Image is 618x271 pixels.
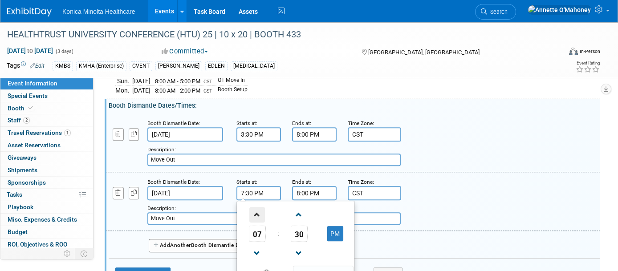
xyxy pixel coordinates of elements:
[0,164,93,176] a: Shipments
[149,239,252,252] button: AddAnotherBooth Dismantle Date
[53,61,73,71] div: KMBS
[8,154,37,161] span: Giveaways
[348,186,401,200] input: Time Zone
[249,242,266,264] a: Decrement Hour
[76,61,126,71] div: KMHA (Enterprise)
[8,179,46,186] span: Sponsorships
[203,79,212,85] span: CST
[55,49,73,54] span: (3 days)
[8,129,71,136] span: Travel Reservations
[132,76,150,86] td: [DATE]
[62,8,135,15] span: Konica Minolta Healthcare
[60,248,75,259] td: Personalize Event Tab Strip
[23,117,30,124] span: 2
[292,127,337,142] input: End Time
[64,129,71,136] span: 1
[0,226,93,238] a: Budget
[205,61,228,71] div: EDLEN
[8,216,77,223] span: Misc. Expenses & Credits
[7,8,52,16] img: ExhibitDay
[236,179,257,185] small: Starts at:
[236,127,281,142] input: Start Time
[0,139,93,151] a: Asset Reservations
[75,248,94,259] td: Toggle Event Tabs
[8,166,37,174] span: Shipments
[0,102,93,114] a: Booth
[579,48,600,55] div: In-Person
[569,48,578,55] img: Format-Inperson.png
[576,61,600,65] div: Event Rating
[147,120,200,126] small: Booth Dismantle Date:
[0,114,93,126] a: Staff2
[8,203,33,210] span: Playbook
[212,86,248,95] td: Booth Setup
[155,87,200,94] span: 8:00 AM - 2:00 PM
[8,117,30,124] span: Staff
[512,46,600,60] div: Event Format
[7,61,45,71] td: Tags
[8,228,28,235] span: Budget
[203,88,212,94] span: CST
[147,212,401,225] input: Description
[0,77,93,89] a: Event Information
[291,242,308,264] a: Decrement Minute
[249,203,266,226] a: Increment Hour
[0,201,93,213] a: Playbook
[236,120,257,126] small: Starts at:
[30,63,45,69] a: Edit
[147,127,223,142] input: Date
[236,186,281,200] input: Start Time
[170,242,191,248] span: Another
[132,86,150,95] td: [DATE]
[28,105,33,110] i: Booth reservation complete
[109,99,600,110] div: Booth Dismantle Dates/Times:
[348,179,374,185] small: Time Zone:
[0,127,93,139] a: Travel Reservations1
[368,49,480,56] span: [GEOGRAPHIC_DATA], [GEOGRAPHIC_DATA]
[487,8,508,15] span: Search
[155,78,200,85] span: 8:00 AM - 5:00 PM
[0,90,93,102] a: Special Events
[292,120,311,126] small: Ends at:
[130,61,152,71] div: CVENT
[348,127,401,142] input: Time Zone
[291,226,308,242] span: Pick Minute
[475,4,516,20] a: Search
[292,179,311,185] small: Ends at:
[8,92,48,99] span: Special Events
[348,120,374,126] small: Time Zone:
[0,177,93,189] a: Sponsorships
[276,226,281,242] td: :
[115,76,132,86] td: Sun.
[147,186,223,200] input: Date
[8,142,61,149] span: Asset Reservations
[4,27,549,43] div: HEALTHTRUST UNIVERSITY CONFERENCE (HTU) 25 | 10 x 20 | BOOTH 433
[159,47,211,56] button: Committed
[249,226,266,242] span: Pick Hour
[8,105,35,112] span: Booth
[0,214,93,226] a: Misc. Expenses & Credits
[0,239,93,251] a: ROI, Objectives & ROO
[147,154,401,166] input: Description
[292,186,337,200] input: End Time
[212,76,248,86] td: OT Move In
[26,47,34,54] span: to
[115,86,132,95] td: Mon.
[291,203,308,226] a: Increment Minute
[155,61,202,71] div: [PERSON_NAME]
[0,189,93,201] a: Tasks
[528,5,591,15] img: Annette O'Mahoney
[147,146,176,153] small: Description:
[7,47,53,55] span: [DATE] [DATE]
[8,241,67,248] span: ROI, Objectives & ROO
[0,152,93,164] a: Giveaways
[147,205,176,211] small: Description:
[327,226,343,241] button: PM
[147,179,200,185] small: Booth Dismantle Date:
[7,191,22,198] span: Tasks
[8,80,57,87] span: Event Information
[231,61,277,71] div: [MEDICAL_DATA]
